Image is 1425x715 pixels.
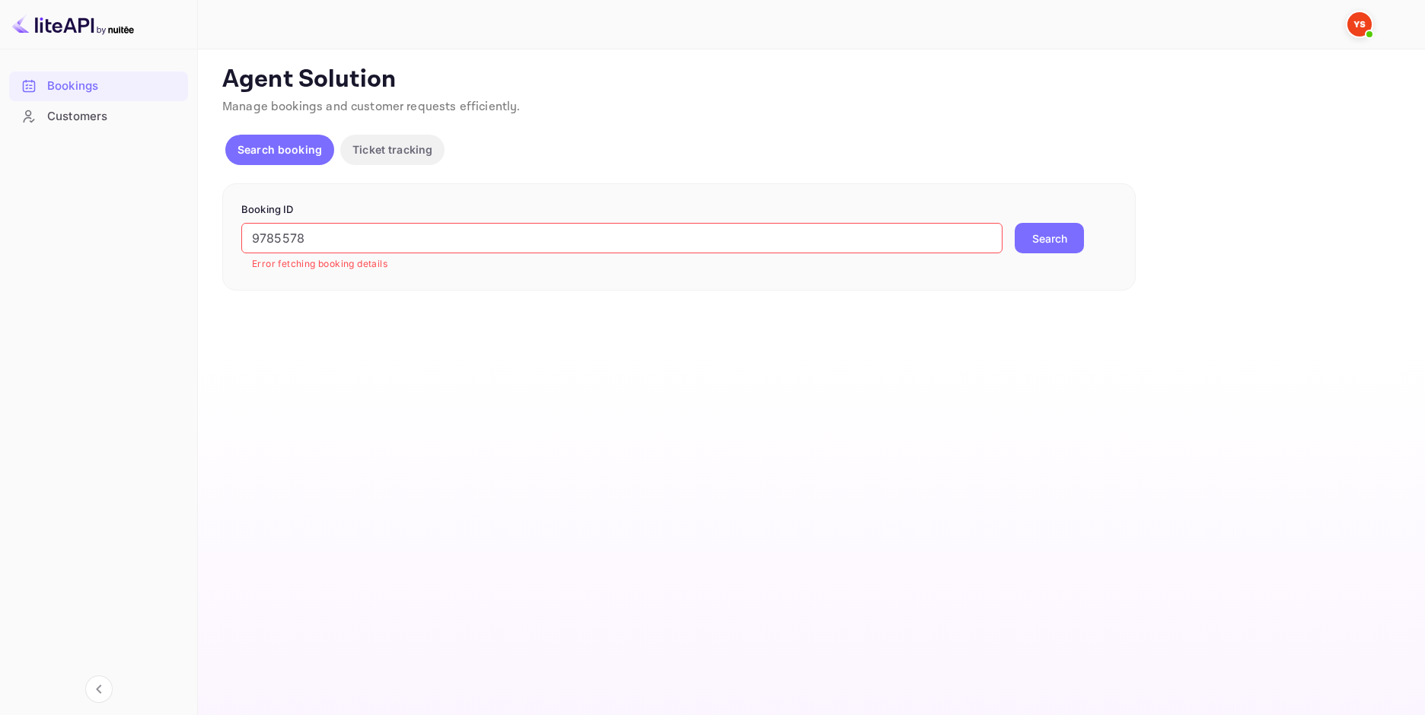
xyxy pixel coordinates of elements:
[1015,223,1084,253] button: Search
[352,141,432,157] p: Ticket tracking
[222,99,521,115] span: Manage bookings and customer requests efficiently.
[9,102,188,130] a: Customers
[241,202,1117,218] p: Booking ID
[9,71,188,101] div: Bookings
[1347,12,1372,37] img: Yandex Support
[9,102,188,132] div: Customers
[12,12,134,37] img: LiteAPI logo
[47,108,180,126] div: Customers
[237,141,322,157] p: Search booking
[222,65,1398,95] p: Agent Solution
[85,675,113,703] button: Collapse navigation
[47,78,180,95] div: Bookings
[241,223,1003,253] input: Enter Booking ID (e.g., 63782194)
[252,256,992,272] p: Error fetching booking details
[9,71,188,100] a: Bookings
